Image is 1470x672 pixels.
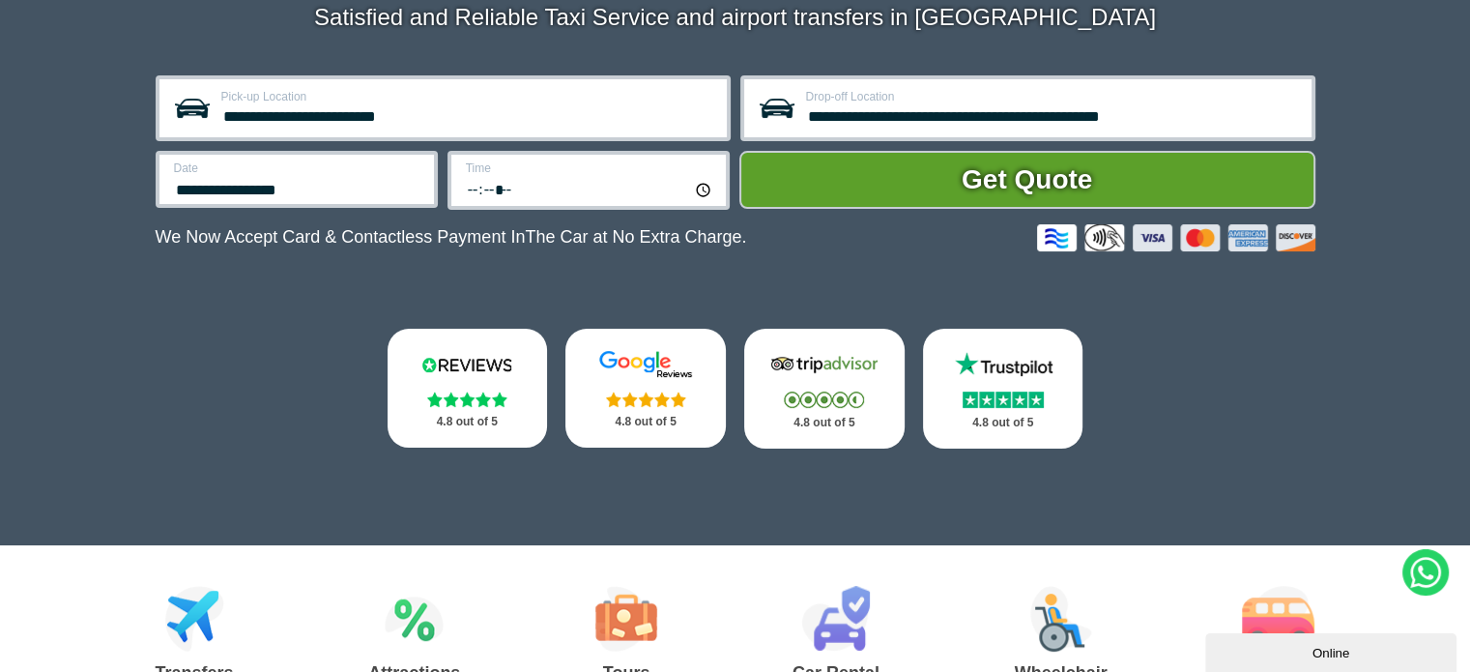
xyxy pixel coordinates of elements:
img: Google [588,350,704,379]
p: 4.8 out of 5 [944,411,1062,435]
p: 4.8 out of 5 [765,411,883,435]
p: Satisfied and Reliable Taxi Service and airport transfers in [GEOGRAPHIC_DATA] [156,4,1315,31]
img: Minibus [1242,586,1314,652]
img: Reviews.io [409,350,525,379]
a: Google Stars 4.8 out of 5 [565,329,726,448]
img: Stars [963,392,1044,408]
label: Date [174,162,422,174]
label: Time [466,162,714,174]
img: Trustpilot [945,350,1061,379]
a: Trustpilot Stars 4.8 out of 5 [923,329,1083,449]
a: Reviews.io Stars 4.8 out of 5 [388,329,548,448]
img: Wheelchair [1030,586,1092,652]
iframe: chat widget [1205,629,1460,672]
p: 4.8 out of 5 [587,410,705,434]
img: Tours [595,586,657,652]
p: We Now Accept Card & Contactless Payment In [156,227,747,248]
img: Stars [427,392,507,407]
img: Car Rental [801,586,870,652]
label: Drop-off Location [806,91,1300,102]
img: Stars [606,392,686,407]
a: Tripadvisor Stars 4.8 out of 5 [744,329,905,449]
p: 4.8 out of 5 [409,410,527,434]
label: Pick-up Location [221,91,715,102]
button: Get Quote [739,151,1315,209]
img: Attractions [385,586,444,652]
img: Tripadvisor [766,350,882,379]
img: Credit And Debit Cards [1037,224,1315,251]
img: Stars [784,392,864,408]
img: Airport Transfers [165,586,224,652]
span: The Car at No Extra Charge. [525,227,746,247]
